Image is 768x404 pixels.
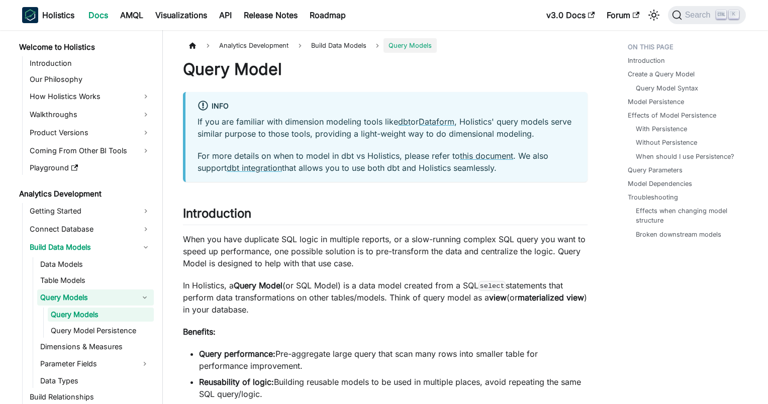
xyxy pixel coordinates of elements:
a: Troubleshooting [628,192,678,202]
a: Query Model Syntax [636,83,698,93]
p: When you have duplicate SQL logic in multiple reports, or a slow-running complex SQL query you wa... [183,233,588,269]
strong: Reusability of logic: [199,377,274,387]
h2: Introduction [183,206,588,225]
a: Docs [82,7,114,23]
a: AMQL [114,7,149,23]
a: Visualizations [149,7,213,23]
a: v3.0 Docs [540,7,601,23]
a: How Holistics Works [27,88,154,105]
a: Build Relationships [27,390,154,404]
button: Collapse sidebar category 'Query Models' [136,289,154,306]
a: Getting Started [27,203,154,219]
strong: view [489,292,507,302]
li: Building reusable models to be used in multiple places, avoid repeating the same SQL query/logic. [199,376,588,400]
nav: Breadcrumbs [183,38,588,53]
a: Without Persistence [636,138,697,147]
a: Effects of Model Persistence [628,111,716,120]
div: info [198,100,575,113]
a: Introduction [27,56,154,70]
a: Build Data Models [27,239,154,255]
a: Coming From Other BI Tools [27,143,154,159]
button: Switch between dark and light mode (currently light mode) [646,7,662,23]
a: Data Types [37,374,154,388]
p: If you are familiar with dimension modeling tools like or , Holistics' query models serve similar... [198,116,575,140]
span: Search [682,11,717,20]
a: Release Notes [238,7,304,23]
a: Table Models [37,273,154,287]
a: this document [460,151,513,161]
a: Connect Database [27,221,154,237]
a: Data Models [37,257,154,271]
a: Model Dependencies [628,179,692,188]
a: Product Versions [27,125,154,141]
img: Holistics [22,7,38,23]
a: Create a Query Model [628,69,695,79]
code: select [478,281,506,291]
a: Query Models [37,289,136,306]
a: Parameter Fields [37,356,136,372]
nav: Docs sidebar [12,30,163,404]
a: dbt integration [227,163,282,173]
a: Dimensions & Measures [37,340,154,354]
button: Search (Ctrl+K) [668,6,746,24]
a: Walkthroughs [27,107,154,123]
h1: Query Model [183,59,588,79]
a: With Persistence [636,124,687,134]
a: Model Persistence [628,97,684,107]
a: Playground [27,161,154,175]
a: Home page [183,38,202,53]
strong: Query performance: [199,349,275,359]
a: Welcome to Holistics [16,40,154,54]
span: Build Data Models [306,38,371,53]
a: Dataform [419,117,454,127]
a: Introduction [628,56,665,65]
a: When should I use Persistence? [636,152,734,161]
span: Query Models [383,38,437,53]
a: Query Parameters [628,165,683,175]
a: Effects when changing model structure [636,206,736,225]
b: Holistics [42,9,74,21]
span: Analytics Development [214,38,294,53]
a: HolisticsHolistics [22,7,74,23]
a: Our Philosophy [27,72,154,86]
kbd: K [729,10,739,19]
a: Roadmap [304,7,352,23]
a: dbt [398,117,411,127]
strong: Benefits: [183,327,216,337]
strong: Query Model [234,280,282,290]
a: Query Models [48,308,154,322]
p: In Holistics, a (or SQL Model) is a data model created from a SQL statements that perform data tr... [183,279,588,316]
button: Expand sidebar category 'Parameter Fields' [136,356,154,372]
strong: materialized view [518,292,584,302]
a: API [213,7,238,23]
a: Forum [601,7,645,23]
p: For more details on when to model in dbt vs Holistics, please refer to . We also support that all... [198,150,575,174]
a: Analytics Development [16,187,154,201]
a: Broken downstream models [636,230,721,239]
a: Query Model Persistence [48,324,154,338]
li: Pre-aggregate large query that scan many rows into smaller table for performance improvement. [199,348,588,372]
